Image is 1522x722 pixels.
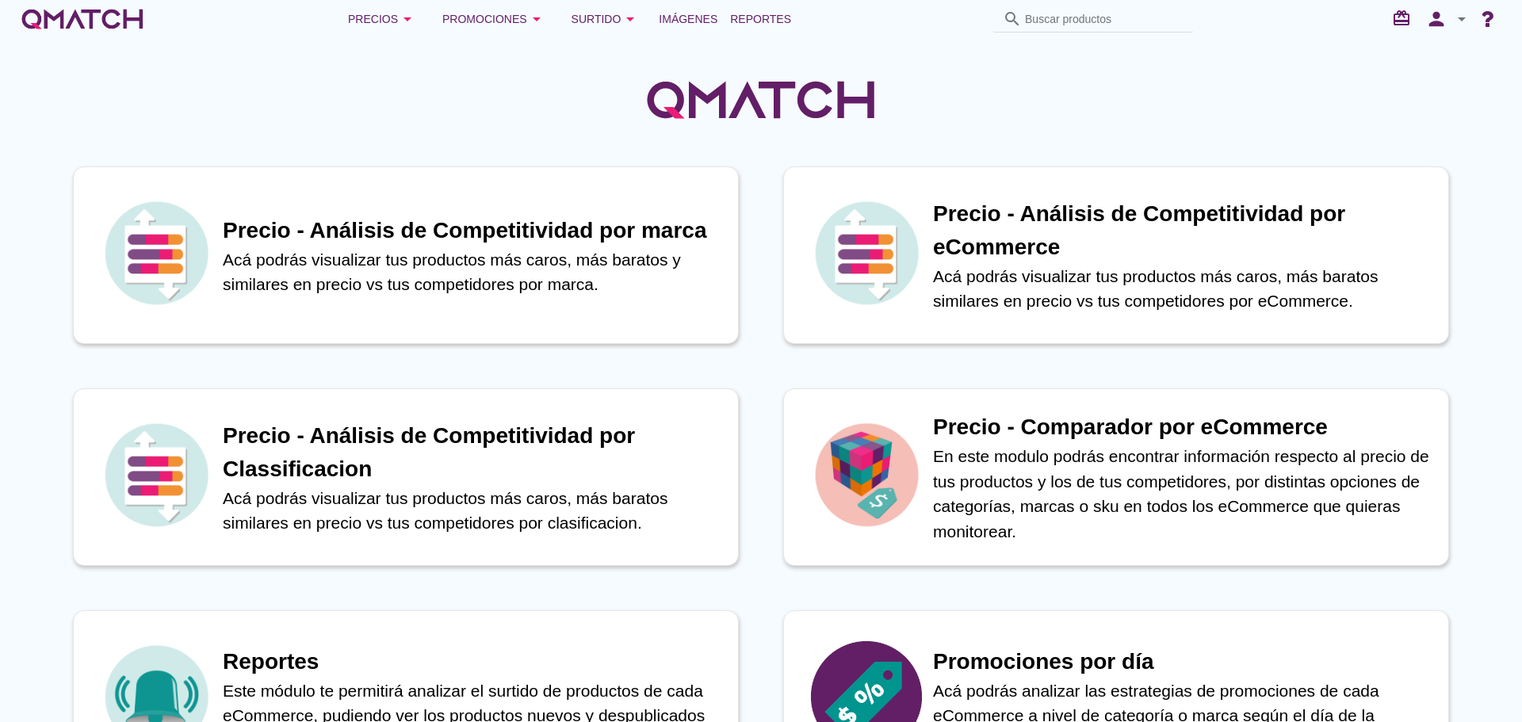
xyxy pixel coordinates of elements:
[933,411,1432,444] h1: Precio - Comparador por eCommerce
[1392,9,1417,28] i: redeem
[19,3,146,35] a: white-qmatch-logo
[933,197,1432,264] h1: Precio - Análisis de Competitividad por eCommerce
[621,10,640,29] i: arrow_drop_down
[1421,8,1452,30] i: person
[398,10,417,29] i: arrow_drop_down
[51,388,761,566] a: iconPrecio - Análisis de Competitividad por ClassificacionAcá podrás visualizar tus productos más...
[724,3,797,35] a: Reportes
[811,197,922,308] img: icon
[430,3,559,35] button: Promociones
[51,166,761,344] a: iconPrecio - Análisis de Competitividad por marcaAcá podrás visualizar tus productos más caros, m...
[101,419,212,530] img: icon
[348,10,417,29] div: Precios
[1003,10,1022,29] i: search
[101,197,212,308] img: icon
[223,419,722,486] h1: Precio - Análisis de Competitividad por Classificacion
[572,10,641,29] div: Surtido
[933,264,1432,314] p: Acá podrás visualizar tus productos más caros, más baratos similares en precio vs tus competidore...
[761,166,1471,344] a: iconPrecio - Análisis de Competitividad por eCommerceAcá podrás visualizar tus productos más caro...
[1025,6,1184,32] input: Buscar productos
[933,645,1432,678] h1: Promociones por día
[223,214,722,247] h1: Precio - Análisis de Competitividad por marca
[559,3,653,35] button: Surtido
[335,3,430,35] button: Precios
[811,419,922,530] img: icon
[223,247,722,297] p: Acá podrás visualizar tus productos más caros, más baratos y similares en precio vs tus competido...
[223,486,722,536] p: Acá podrás visualizar tus productos más caros, más baratos similares en precio vs tus competidore...
[642,60,880,139] img: QMatchLogo
[730,10,791,29] span: Reportes
[527,10,546,29] i: arrow_drop_down
[223,645,722,678] h1: Reportes
[761,388,1471,566] a: iconPrecio - Comparador por eCommerceEn este modulo podrás encontrar información respecto al prec...
[652,3,724,35] a: Imágenes
[442,10,546,29] div: Promociones
[1452,10,1471,29] i: arrow_drop_down
[933,444,1432,544] p: En este modulo podrás encontrar información respecto al precio de tus productos y los de tus comp...
[659,10,717,29] span: Imágenes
